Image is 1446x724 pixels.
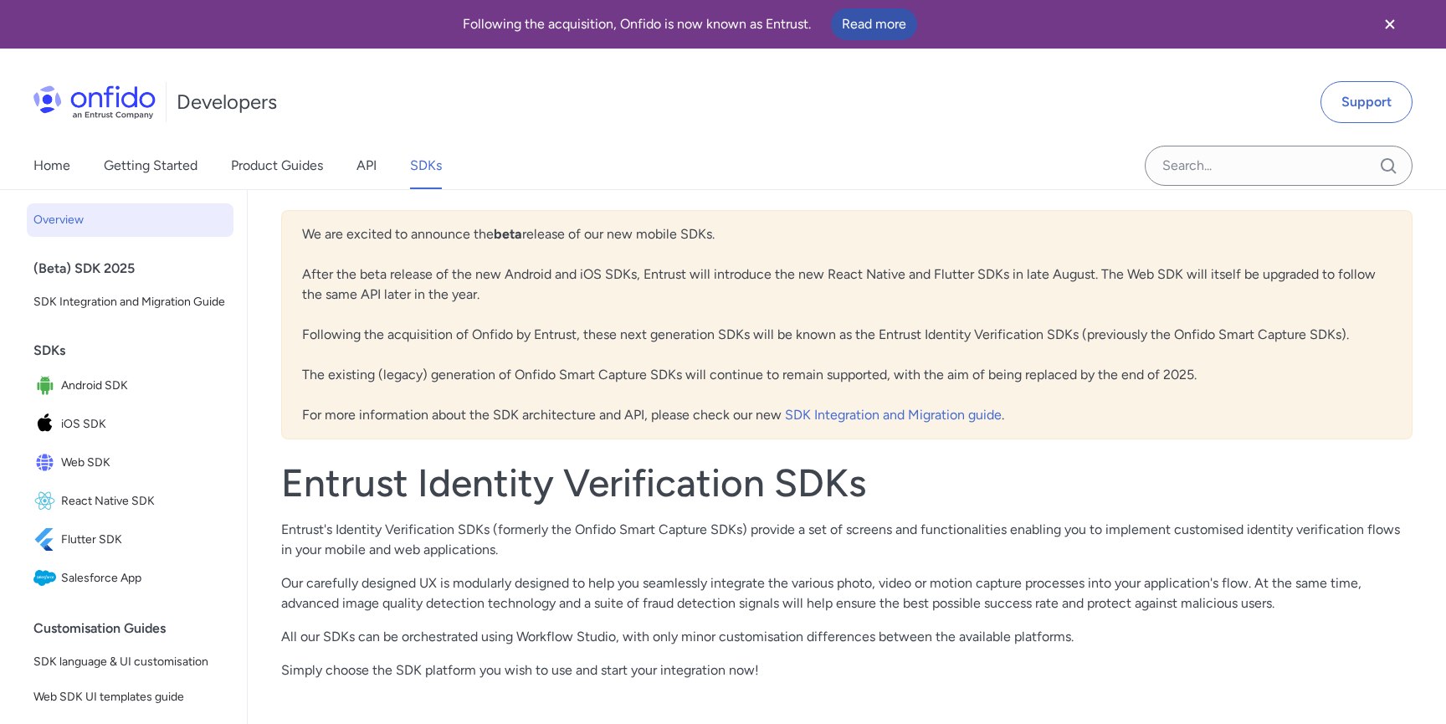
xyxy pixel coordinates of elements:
span: Android SDK [61,374,227,398]
a: SDK Integration and Migration guide [785,407,1002,423]
a: Overview [27,203,233,237]
p: Simply choose the SDK platform you wish to use and start your integration now! [281,660,1413,680]
img: IconReact Native SDK [33,490,61,513]
a: SDK language & UI customisation [27,645,233,679]
div: Following the acquisition, Onfido is now known as Entrust. [20,8,1359,40]
a: Web SDK UI templates guide [27,680,233,714]
img: IconFlutter SDK [33,528,61,552]
a: API [356,142,377,189]
h1: Developers [177,89,277,116]
div: SDKs [33,334,240,367]
a: Getting Started [104,142,197,189]
a: IconAndroid SDKAndroid SDK [27,367,233,404]
img: IconWeb SDK [33,451,61,475]
a: IconiOS SDKiOS SDK [27,406,233,443]
a: IconSalesforce AppSalesforce App [27,560,233,597]
a: IconReact Native SDKReact Native SDK [27,483,233,520]
a: SDK Integration and Migration Guide [27,285,233,319]
span: SDK language & UI customisation [33,652,227,672]
p: Entrust's Identity Verification SDKs (formerly the Onfido Smart Capture SDKs) provide a set of sc... [281,520,1413,560]
div: Customisation Guides [33,612,240,645]
button: Close banner [1359,3,1421,45]
span: SDK Integration and Migration Guide [33,292,227,312]
img: Onfido Logo [33,85,156,119]
div: (Beta) SDK 2025 [33,252,240,285]
img: IconiOS SDK [33,413,61,436]
a: Read more [831,8,917,40]
span: React Native SDK [61,490,227,513]
a: Product Guides [231,142,323,189]
svg: Close banner [1380,14,1400,34]
h1: Entrust Identity Verification SDKs [281,460,1413,506]
span: Web SDK UI templates guide [33,687,227,707]
span: Web SDK [61,451,227,475]
input: Onfido search input field [1145,146,1413,186]
a: Home [33,142,70,189]
span: Salesforce App [61,567,227,590]
span: iOS SDK [61,413,227,436]
div: We are excited to announce the release of our new mobile SDKs. After the beta release of the new ... [281,210,1413,439]
p: Our carefully designed UX is modularly designed to help you seamlessly integrate the various phot... [281,573,1413,614]
a: IconWeb SDKWeb SDK [27,444,233,481]
a: IconFlutter SDKFlutter SDK [27,521,233,558]
span: Flutter SDK [61,528,227,552]
img: IconAndroid SDK [33,374,61,398]
img: IconSalesforce App [33,567,61,590]
a: SDKs [410,142,442,189]
a: Support [1320,81,1413,123]
b: beta [494,226,522,242]
span: Overview [33,210,227,230]
p: All our SDKs can be orchestrated using Workflow Studio, with only minor customisation differences... [281,627,1413,647]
